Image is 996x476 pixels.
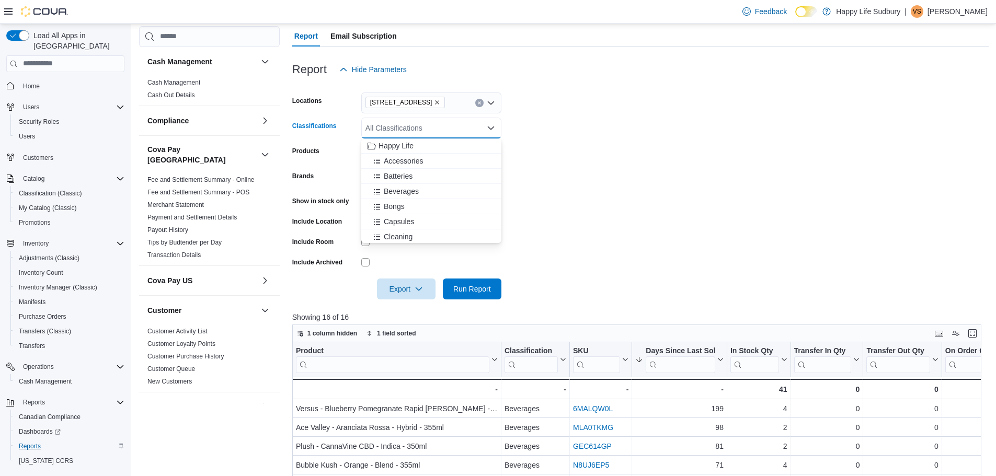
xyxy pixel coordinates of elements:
[292,63,327,76] h3: Report
[19,298,45,306] span: Manifests
[147,275,257,286] button: Cova Pay US
[2,150,129,165] button: Customers
[23,363,54,371] span: Operations
[2,171,129,186] button: Catalog
[19,396,124,409] span: Reports
[147,378,192,385] a: New Customers
[2,78,129,94] button: Home
[147,226,188,234] span: Payout History
[933,327,945,340] button: Keyboard shortcuts
[139,76,280,106] div: Cash Management
[147,238,222,247] span: Tips by Budtender per Day
[10,265,129,280] button: Inventory Count
[384,171,413,181] span: Batteries
[505,440,566,452] div: Beverages
[15,115,124,128] span: Security Roles
[292,147,319,155] label: Products
[19,172,49,185] button: Catalog
[928,5,988,18] p: [PERSON_NAME]
[147,214,237,221] a: Payment and Settlement Details
[19,457,73,465] span: [US_STATE] CCRS
[866,346,930,373] div: Transfer Out Qty
[23,398,45,407] span: Reports
[296,346,489,356] div: Product
[23,175,44,183] span: Catalog
[794,346,851,356] div: Transfer In Qty
[730,383,787,396] div: 41
[292,217,342,226] label: Include Location
[505,346,558,356] div: Classification
[19,237,124,250] span: Inventory
[10,280,129,295] button: Inventory Manager (Classic)
[10,186,129,201] button: Classification (Classic)
[15,310,124,323] span: Purchase Orders
[19,101,43,113] button: Users
[147,201,204,208] a: Merchant Statement
[755,6,787,17] span: Feedback
[19,342,45,350] span: Transfers
[19,132,35,141] span: Users
[292,312,989,322] p: Showing 16 of 16
[836,5,900,18] p: Happy Life Sudbury
[866,440,938,452] div: 0
[866,346,938,373] button: Transfer Out Qty
[377,329,416,338] span: 1 field sorted
[15,202,124,214] span: My Catalog (Classic)
[15,375,124,388] span: Cash Management
[15,281,101,294] a: Inventory Manager (Classic)
[949,327,962,340] button: Display options
[15,340,49,352] a: Transfers
[384,216,414,227] span: Capsules
[23,82,40,90] span: Home
[296,440,498,452] div: Plush - CannaVine CBD - Indica - 350ml
[794,346,851,373] div: Transfer In Qty
[10,324,129,339] button: Transfers (Classic)
[15,216,55,229] a: Promotions
[794,383,860,396] div: 0
[147,56,212,67] h3: Cash Management
[10,215,129,230] button: Promotions
[10,251,129,265] button: Adjustments (Classic)
[362,327,420,340] button: 1 field sorted
[505,421,566,434] div: Beverages
[259,114,271,127] button: Compliance
[147,189,249,196] a: Fee and Settlement Summary - POS
[294,26,318,47] span: Report
[2,359,129,374] button: Operations
[23,154,53,162] span: Customers
[15,266,124,279] span: Inventory Count
[2,395,129,410] button: Reports
[139,173,280,265] div: Cova Pay [GEOGRAPHIC_DATA]
[384,201,405,212] span: Bongs
[635,346,724,373] button: Days Since Last Sold
[10,309,129,324] button: Purchase Orders
[377,278,436,299] button: Export
[296,346,489,373] div: Product
[10,454,129,468] button: [US_STATE] CCRS
[475,99,484,107] button: Clear input
[147,91,195,99] span: Cash Out Details
[15,411,124,423] span: Canadian Compliance
[19,377,72,386] span: Cash Management
[443,278,501,299] button: Run Report
[15,440,124,452] span: Reports
[361,199,501,214] button: Bongs
[487,124,495,132] button: Close list of options
[19,237,53,250] button: Inventory
[147,144,257,165] h3: Cova Pay [GEOGRAPHIC_DATA]
[147,275,192,286] h3: Cova Pay US
[384,231,413,242] span: Cleaning
[15,411,85,423] a: Canadian Compliance
[913,5,921,18] span: VS
[730,402,787,415] div: 4
[361,229,501,245] button: Cleaning
[361,184,501,199] button: Beverages
[147,115,257,126] button: Compliance
[19,151,124,164] span: Customers
[259,55,271,68] button: Cash Management
[361,154,501,169] button: Accessories
[15,296,50,308] a: Manifests
[361,138,501,154] button: Happy Life
[794,346,860,373] button: Transfer In Qty
[505,346,558,373] div: Classification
